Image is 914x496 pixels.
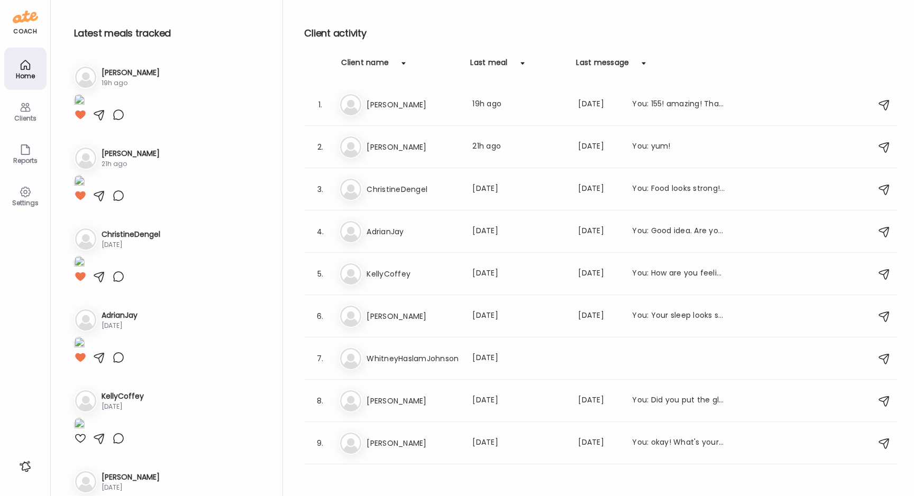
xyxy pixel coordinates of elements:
[367,352,460,365] h3: WhitneyHaslamJohnson
[75,67,96,88] img: bg-avatar-default.svg
[367,225,460,238] h3: AdrianJay
[102,159,160,169] div: 21h ago
[341,57,389,74] div: Client name
[102,472,160,483] h3: [PERSON_NAME]
[472,183,565,196] div: [DATE]
[340,179,361,200] img: bg-avatar-default.svg
[74,175,85,189] img: images%2F8D4NB6x7KXgYlHneBphRsrTiv8F3%2Fd2QBvji5vPuBzraMyzPO%2Fbc3AQDEtp4o6uRMa64vy_1080
[314,98,326,111] div: 1.
[304,25,897,41] h2: Client activity
[75,471,96,492] img: bg-avatar-default.svg
[340,390,361,411] img: bg-avatar-default.svg
[6,72,44,79] div: Home
[6,115,44,122] div: Clients
[75,309,96,330] img: bg-avatar-default.svg
[75,148,96,169] img: bg-avatar-default.svg
[74,25,266,41] h2: Latest meals tracked
[75,390,96,411] img: bg-avatar-default.svg
[578,268,619,280] div: [DATE]
[102,483,160,492] div: [DATE]
[314,225,326,238] div: 4.
[6,199,44,206] div: Settings
[74,337,85,351] img: images%2FvKBlXzq35hcVvM4ynsPSvBUNQlD3%2FK3FWJFwdhXEX51f2cbVl%2FioUJS16hhuocnkwNAw9z_1080
[472,98,565,111] div: 19h ago
[578,183,619,196] div: [DATE]
[314,141,326,153] div: 2.
[632,310,725,323] div: You: Your sleep looks strong as well on your Whoop band.
[340,433,361,454] img: bg-avatar-default.svg
[102,402,144,411] div: [DATE]
[314,310,326,323] div: 6.
[314,268,326,280] div: 5.
[367,183,460,196] h3: ChristineDengel
[367,141,460,153] h3: [PERSON_NAME]
[340,263,361,284] img: bg-avatar-default.svg
[74,418,85,432] img: images%2FamhTIbco5mTOJTSQzT9sJL9WUN22%2FRxkgGrTkBOHad2vTEAnG%2FCSP9cyWFy0VFt8fQjbYn_1080
[340,306,361,327] img: bg-avatar-default.svg
[314,437,326,449] div: 9.
[102,321,138,330] div: [DATE]
[6,157,44,164] div: Reports
[314,183,326,196] div: 3.
[472,310,565,323] div: [DATE]
[367,268,460,280] h3: KellyCoffey
[102,240,160,250] div: [DATE]
[472,268,565,280] div: [DATE]
[472,352,565,365] div: [DATE]
[472,394,565,407] div: [DATE]
[75,228,96,250] img: bg-avatar-default.svg
[367,98,460,111] h3: [PERSON_NAME]
[578,98,619,111] div: [DATE]
[472,141,565,153] div: 21h ago
[632,437,725,449] div: You: okay! What's your plan for the weekend?
[576,57,629,74] div: Last message
[578,141,619,153] div: [DATE]
[367,437,460,449] h3: [PERSON_NAME]
[578,225,619,238] div: [DATE]
[367,394,460,407] h3: [PERSON_NAME]
[632,268,725,280] div: You: How are you feeling overall? How is your energy level on the weekly meds?
[472,225,565,238] div: [DATE]
[102,78,160,88] div: 19h ago
[578,310,619,323] div: [DATE]
[632,183,725,196] div: You: Food looks strong! Keep it up!
[340,136,361,158] img: bg-avatar-default.svg
[470,57,507,74] div: Last meal
[367,310,460,323] h3: [PERSON_NAME]
[102,229,160,240] h3: ChristineDengel
[632,98,725,111] div: You: 155! amazing! That is also with travel and [PERSON_NAME]! :)
[340,221,361,242] img: bg-avatar-default.svg
[102,148,160,159] h3: [PERSON_NAME]
[102,67,160,78] h3: [PERSON_NAME]
[472,437,565,449] div: [DATE]
[13,8,38,25] img: ate
[632,394,725,407] div: You: Did you put the glucose monitor on?
[578,394,619,407] div: [DATE]
[632,225,725,238] div: You: Good idea. Are you riding this week?
[13,27,37,36] div: coach
[74,94,85,108] img: images%2FZ9FsUQaXJiSu2wrJMJP2bdS5VZ13%2FaJ4JKRBDNWXEHSUK9GON%2FWvwuznaextxMLJR4NiYd_1080
[102,310,138,321] h3: AdrianJay
[632,141,725,153] div: You: yum!
[102,391,144,402] h3: KellyCoffey
[340,94,361,115] img: bg-avatar-default.svg
[340,348,361,369] img: bg-avatar-default.svg
[578,437,619,449] div: [DATE]
[314,394,326,407] div: 8.
[74,256,85,270] img: images%2FnIuc6jdPc0TSU2YLwgiPYRrdqFm1%2FYn3aRzg8fbZQu6yr7dS1%2F5cKCui1zSWIIaGCBTYM2_1080
[314,352,326,365] div: 7.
